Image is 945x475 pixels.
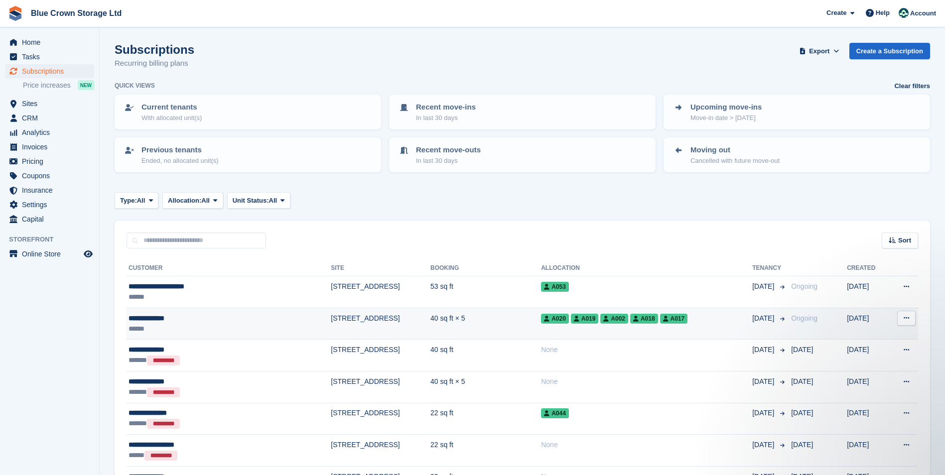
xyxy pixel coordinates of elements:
span: Create [826,8,846,18]
span: All [201,196,210,206]
span: [DATE] [752,281,776,292]
td: [DATE] [847,308,888,340]
a: Price increases NEW [23,80,94,91]
span: [DATE] [791,409,813,417]
th: Booking [430,260,541,276]
span: [DATE] [752,345,776,355]
a: menu [5,154,94,168]
button: Allocation: All [162,192,223,209]
a: menu [5,50,94,64]
a: Clear filters [894,81,930,91]
a: Recent move-outs In last 30 days [390,138,655,171]
span: Ongoing [791,314,817,322]
button: Type: All [115,192,158,209]
span: Sort [898,236,911,245]
span: Export [809,46,829,56]
span: Capital [22,212,82,226]
button: Unit Status: All [227,192,290,209]
td: 22 sq ft [430,403,541,435]
div: None [541,376,752,387]
td: 22 sq ft [430,435,541,467]
span: Storefront [9,235,99,244]
td: [STREET_ADDRESS] [331,403,430,435]
span: [DATE] [791,346,813,354]
span: Pricing [22,154,82,168]
span: Account [910,8,936,18]
span: A002 [600,314,628,324]
a: Moving out Cancelled with future move-out [665,138,929,171]
td: [STREET_ADDRESS] [331,340,430,371]
a: menu [5,97,94,111]
a: menu [5,212,94,226]
p: With allocated unit(s) [141,113,202,123]
span: Unit Status: [233,196,269,206]
span: [DATE] [791,377,813,385]
td: [DATE] [847,276,888,308]
td: [DATE] [847,435,888,467]
span: [DATE] [752,376,776,387]
th: Customer [127,260,331,276]
a: menu [5,169,94,183]
span: Ongoing [791,282,817,290]
td: [DATE] [847,340,888,371]
th: Allocation [541,260,752,276]
span: Coupons [22,169,82,183]
p: Recent move-outs [416,144,481,156]
a: Previous tenants Ended, no allocated unit(s) [116,138,380,171]
div: NEW [78,80,94,90]
td: [STREET_ADDRESS] [331,276,430,308]
td: [DATE] [847,371,888,403]
a: Preview store [82,248,94,260]
td: [STREET_ADDRESS] [331,435,430,467]
p: In last 30 days [416,113,476,123]
p: Current tenants [141,102,202,113]
a: menu [5,35,94,49]
a: Upcoming move-ins Move-in date > [DATE] [665,96,929,128]
span: Tasks [22,50,82,64]
a: menu [5,140,94,154]
span: Settings [22,198,82,212]
th: Created [847,260,888,276]
td: [STREET_ADDRESS] [331,371,430,403]
a: menu [5,247,94,261]
span: [DATE] [752,440,776,450]
span: A020 [541,314,569,324]
img: stora-icon-8386f47178a22dfd0bd8f6a31ec36ba5ce8667c1dd55bd0f319d3a0aa187defe.svg [8,6,23,21]
a: menu [5,183,94,197]
span: All [137,196,145,206]
th: Tenancy [752,260,787,276]
p: Recurring billing plans [115,58,194,69]
a: menu [5,125,94,139]
p: Moving out [690,144,780,156]
td: 40 sq ft × 5 [430,308,541,340]
a: menu [5,198,94,212]
span: A018 [630,314,658,324]
a: Recent move-ins In last 30 days [390,96,655,128]
span: Type: [120,196,137,206]
button: Export [798,43,841,59]
span: [DATE] [752,408,776,418]
span: CRM [22,111,82,125]
span: Help [876,8,890,18]
span: A044 [541,408,569,418]
div: None [541,345,752,355]
div: None [541,440,752,450]
p: Move-in date > [DATE] [690,113,762,123]
td: 53 sq ft [430,276,541,308]
span: Insurance [22,183,82,197]
span: [DATE] [752,313,776,324]
span: Invoices [22,140,82,154]
span: A019 [571,314,599,324]
span: A017 [660,314,688,324]
p: Cancelled with future move-out [690,156,780,166]
td: 40 sq ft [430,340,541,371]
p: Recent move-ins [416,102,476,113]
span: Sites [22,97,82,111]
a: Current tenants With allocated unit(s) [116,96,380,128]
td: 40 sq ft × 5 [430,371,541,403]
p: In last 30 days [416,156,481,166]
td: [DATE] [847,403,888,435]
span: Online Store [22,247,82,261]
img: John Marshall [899,8,909,18]
span: Analytics [22,125,82,139]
